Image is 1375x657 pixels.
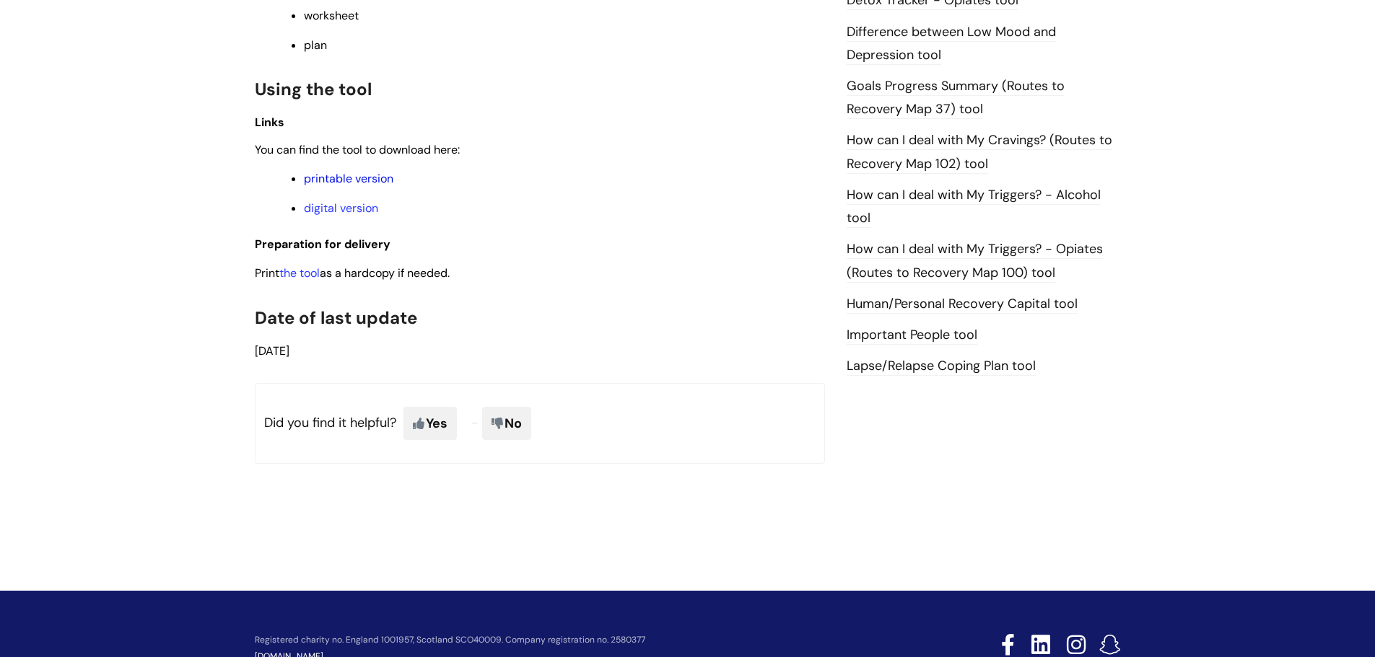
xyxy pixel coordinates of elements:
p: Registered charity no. England 1001957, Scotland SCO40009. Company registration no. 2580377 [255,635,899,645]
p: Did you find it helpful? [255,383,825,464]
span: No [482,407,531,440]
span: Print as a hardcopy if needed. [255,265,450,281]
span: Links [255,115,284,130]
a: the tool [279,265,320,281]
span: Preparation for delivery [255,237,390,252]
a: How can I deal with My Cravings? (Routes to Recovery Map 102) tool [847,131,1112,173]
a: Important People tool [847,326,977,345]
a: Difference between Low Mood and Depression tool [847,23,1056,65]
a: digital version [304,200,378,216]
a: Human/Personal Recovery Capital tool [847,295,1078,314]
a: printable version [304,171,393,186]
span: You can find the tool to download here: [255,142,460,157]
a: Goals Progress Summary (Routes to Recovery Map 37) tool [847,77,1065,119]
a: How can I deal with My Triggers? - Opiates (Routes to Recovery Map 100) tool [847,240,1103,282]
span: plan [304,38,327,53]
span: Yes [403,407,457,440]
a: Lapse/Relapse Coping Plan tool [847,357,1036,376]
a: How can I deal with My Triggers? - Alcohol tool [847,186,1101,228]
span: Date of last update [255,307,417,329]
span: [DATE] [255,343,289,358]
span: worksheet [304,8,359,23]
span: Using the tool [255,78,372,100]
